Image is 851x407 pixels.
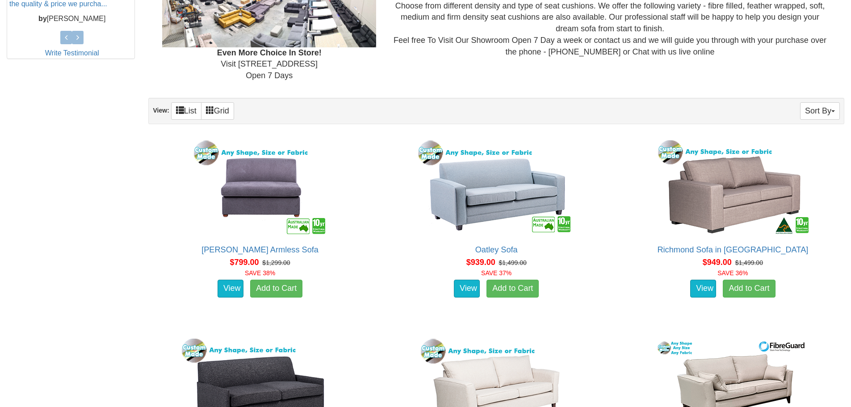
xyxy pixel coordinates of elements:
[416,138,577,236] img: Oatley Sofa
[466,258,495,267] span: $939.00
[191,138,329,236] img: Cleo Armless Sofa
[250,280,302,298] a: Add to Cart
[657,245,808,254] a: Richmond Sofa in [GEOGRAPHIC_DATA]
[45,49,99,57] a: Write Testimonial
[153,107,169,114] strong: View:
[201,102,234,120] a: Grid
[217,48,322,57] b: Even More Choice In Store!
[171,102,201,120] a: List
[652,138,813,236] img: Richmond Sofa in Fabric
[481,269,511,277] font: SAVE 37%
[690,280,716,298] a: View
[454,280,480,298] a: View
[800,102,840,120] button: Sort By
[245,269,275,277] font: SAVE 38%
[486,280,539,298] a: Add to Cart
[703,258,732,267] span: $949.00
[735,259,763,266] del: $1,499.00
[262,259,290,266] del: $1,299.00
[201,245,319,254] a: [PERSON_NAME] Armless Sofa
[38,15,47,22] b: by
[230,258,259,267] span: $799.00
[717,269,748,277] font: SAVE 36%
[475,245,518,254] a: Oatley Sofa
[723,280,775,298] a: Add to Cart
[499,259,527,266] del: $1,499.00
[218,280,243,298] a: View
[9,14,134,24] p: [PERSON_NAME]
